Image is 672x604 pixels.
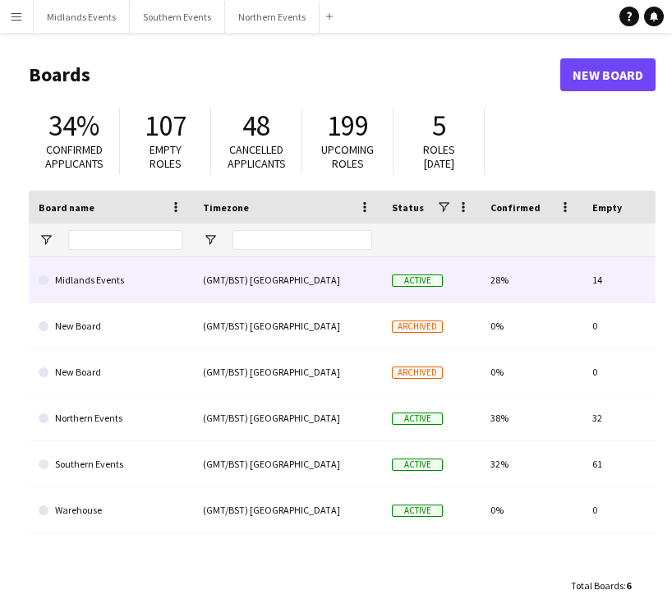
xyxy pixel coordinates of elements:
span: Archived [392,367,443,379]
span: Empty roles [150,142,182,171]
div: 0% [481,349,582,394]
span: Archived [392,320,443,333]
a: New Board [39,349,183,395]
span: Active [392,413,443,425]
div: (GMT/BST) [GEOGRAPHIC_DATA] [193,395,382,440]
div: 28% [481,257,582,302]
a: Warehouse [39,487,183,533]
button: Open Filter Menu [39,233,53,247]
h1: Boards [29,62,560,87]
div: 0% [481,487,582,533]
a: New Board [560,58,656,91]
span: Active [392,505,443,517]
div: : [571,569,631,602]
span: Active [392,459,443,471]
input: Board name Filter Input [68,230,183,250]
span: Confirmed [490,201,541,214]
button: Southern Events [130,1,225,33]
input: Timezone Filter Input [232,230,372,250]
a: New Board [39,303,183,349]
span: Upcoming roles [321,142,374,171]
span: Total Boards [571,579,624,592]
div: (GMT/BST) [GEOGRAPHIC_DATA] [193,303,382,348]
span: 6 [626,579,631,592]
div: (GMT/BST) [GEOGRAPHIC_DATA] [193,257,382,302]
span: 5 [432,108,446,144]
span: 107 [145,108,186,144]
div: (GMT/BST) [GEOGRAPHIC_DATA] [193,487,382,533]
div: 32% [481,441,582,486]
span: Confirmed applicants [45,142,104,171]
a: Northern Events [39,395,183,441]
button: Midlands Events [34,1,130,33]
span: Active [392,274,443,287]
span: Cancelled applicants [228,142,286,171]
div: 38% [481,395,582,440]
a: Southern Events [39,441,183,487]
div: (GMT/BST) [GEOGRAPHIC_DATA] [193,441,382,486]
span: Roles [DATE] [423,142,455,171]
span: 34% [48,108,99,144]
span: Board name [39,201,94,214]
button: Northern Events [225,1,320,33]
div: (GMT/BST) [GEOGRAPHIC_DATA] [193,349,382,394]
span: Status [392,201,424,214]
span: Timezone [203,201,249,214]
div: 0% [481,303,582,348]
span: 48 [242,108,270,144]
a: Midlands Events [39,257,183,303]
span: 199 [327,108,369,144]
button: Open Filter Menu [203,233,218,247]
span: Empty [592,201,622,214]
